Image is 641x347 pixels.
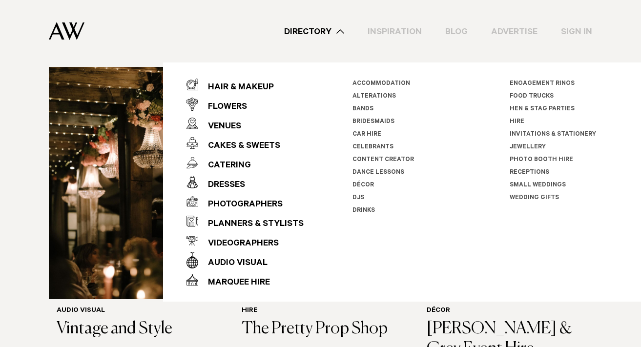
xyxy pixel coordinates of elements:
div: Hair & Makeup [198,78,274,98]
a: Directory [272,25,356,38]
a: Advertise [479,25,549,38]
h3: Vintage and Style [57,319,214,339]
a: Wedding Gifts [510,195,559,202]
div: Marquee Hire [198,273,270,293]
a: Videographers [186,231,304,250]
a: Marquee Hire [186,270,304,289]
a: Jewellery [510,144,546,151]
a: Photographers [186,192,304,211]
a: Flowers [186,94,304,114]
a: Bridesmaids [352,119,394,125]
a: Venues [186,114,304,133]
a: Hair & Makeup [186,75,304,94]
a: Small Weddings [510,182,566,189]
img: Auckland Weddings Audio Visual | Vintage and Style [49,67,222,299]
a: Cakes & Sweets [186,133,304,153]
div: Audio Visual [198,254,268,273]
div: Videographers [198,234,279,254]
a: Blog [434,25,479,38]
a: Food Trucks [510,93,554,100]
a: Dance Lessons [352,169,404,176]
a: Hire [510,119,524,125]
a: Celebrants [352,144,393,151]
a: Alterations [352,93,396,100]
h6: Décor [427,307,584,315]
a: Receptions [510,169,549,176]
a: Planners & Stylists [186,211,304,231]
a: Car Hire [352,131,381,138]
div: Catering [198,156,251,176]
div: Venues [198,117,241,137]
div: Cakes & Sweets [198,137,280,156]
a: Inspiration [356,25,434,38]
a: DJs [352,195,364,202]
div: Flowers [198,98,247,117]
img: Auckland Weddings Logo [49,22,84,40]
div: Photographers [198,195,283,215]
a: Photo Booth Hire [510,157,573,163]
h6: Audio Visual [57,307,214,315]
a: Bands [352,106,373,113]
a: Drinks [352,207,375,214]
a: Catering [186,153,304,172]
h3: The Pretty Prop Shop [242,319,399,339]
a: Décor [352,182,374,189]
a: Invitations & Stationery [510,131,596,138]
a: Dresses [186,172,304,192]
a: Engagement Rings [510,81,575,87]
h6: Hire [242,307,399,315]
a: Hen & Stag Parties [510,106,575,113]
a: Audio Visual [186,250,304,270]
a: Content Creator [352,157,414,163]
a: Sign In [549,25,604,38]
a: Auckland Weddings Audio Visual | Vintage and Style Audio Visual Vintage and Style [49,67,222,347]
a: Accommodation [352,81,410,87]
div: Dresses [198,176,245,195]
div: Planners & Stylists [198,215,304,234]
